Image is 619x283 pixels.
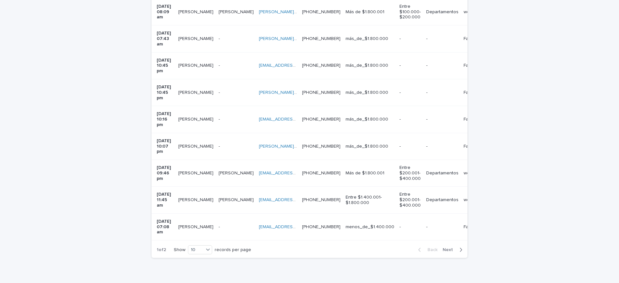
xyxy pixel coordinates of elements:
p: [DATE] 08:09 am [157,4,173,20]
p: - [219,142,221,149]
p: Entre $100.000- $200.000 [399,4,421,20]
p: Más de $1.800.001 [346,171,394,176]
p: - [426,224,458,230]
div: 10 [188,247,204,253]
a: [PHONE_NUMBER] [302,36,340,41]
p: [DATE] 11:45 am [157,192,173,208]
p: records per page [215,247,251,253]
p: Iván Quezada [178,35,215,42]
p: - [426,90,458,95]
a: [PHONE_NUMBER] [302,198,340,202]
p: Entre $1.400.001- $1.800.000 [346,195,394,206]
p: - [399,144,421,149]
p: [PERSON_NAME] [219,8,255,15]
a: [PHONE_NUMBER] [302,171,340,175]
p: más_de_$1.800.000 [346,90,394,95]
p: - [219,223,221,230]
span: Next [443,248,457,252]
a: [PERSON_NAME][EMAIL_ADDRESS][DOMAIN_NAME] [259,90,367,95]
a: [EMAIL_ADDRESS][DOMAIN_NAME] [259,117,332,122]
p: - [426,144,458,149]
p: Sara Suarez Diaz [178,115,215,122]
p: Entre $200.001- $400.000 [399,192,421,208]
a: [PERSON_NAME][EMAIL_ADDRESS][DOMAIN_NAME] [259,36,367,41]
p: Paula Andrea Hurtado [178,223,215,230]
p: - [399,224,421,230]
p: Claudia Magadán [178,62,215,68]
p: [DATE] 10:07 pm [157,138,173,154]
p: Departamentos [426,171,458,176]
p: Más de $1.800.001 [346,9,394,15]
a: [PHONE_NUMBER] [302,117,340,122]
p: [PERSON_NAME] [178,196,215,203]
a: [PHONE_NUMBER] [302,63,340,68]
p: - [426,36,458,42]
button: Back [413,247,440,253]
a: [EMAIL_ADDRESS][DOMAIN_NAME] [259,171,332,175]
p: [DATE] 07:08 am [157,219,173,235]
p: Facebook [464,35,486,42]
p: menos_de_$1.400.000 [346,224,394,230]
p: [PERSON_NAME] [178,8,215,15]
p: Paulina Añazco [178,142,215,149]
p: - [399,90,421,95]
p: Show [174,247,185,253]
p: Paolo jose andre [178,169,215,176]
p: [PERSON_NAME] [219,169,255,176]
p: 1 of 2 [152,242,171,258]
p: [DATE] 10:45 pm [157,84,173,101]
a: [PHONE_NUMBER] [302,90,340,95]
span: Back [424,248,437,252]
p: [DATE] 10:45 pm [157,58,173,74]
p: Entre $200.001- $400.000 [399,165,421,181]
p: - [399,117,421,122]
p: más_de_$1.800.000 [346,144,394,149]
p: más_de_$1.800.000 [346,117,394,122]
a: [PHONE_NUMBER] [302,10,340,14]
p: - [426,117,458,122]
a: [PERSON_NAME][EMAIL_ADDRESS][PERSON_NAME][DOMAIN_NAME] [259,10,402,14]
p: Facebook [464,89,486,95]
p: [DATE] 09:46 pm [157,165,173,181]
a: [EMAIL_ADDRESS][DOMAIN_NAME] [259,63,332,68]
p: webhome [464,169,486,176]
p: [PERSON_NAME] [219,196,255,203]
p: [DATE] 10:16 pm [157,111,173,127]
p: más_de_$1.800.000 [346,63,394,68]
p: webhome [464,196,486,203]
p: Facebook [464,223,486,230]
p: - [219,115,221,122]
p: Facebook [464,142,486,149]
p: Departamentos [426,197,458,203]
p: Facebook [464,115,486,122]
p: - [399,36,421,42]
a: [PHONE_NUMBER] [302,225,340,229]
p: Facebook [464,62,486,68]
p: Gabriel Cabañas [178,89,215,95]
p: - [219,35,221,42]
p: webhome [464,8,486,15]
p: - [219,62,221,68]
a: [EMAIL_ADDRESS][DOMAIN_NAME] [259,198,332,202]
p: - [399,63,421,68]
p: [DATE] 07:43 am [157,31,173,47]
a: [EMAIL_ADDRESS][DOMAIN_NAME] [259,225,332,229]
button: Next [440,247,467,253]
p: Departamentos [426,9,458,15]
p: - [426,63,458,68]
p: más_de_$1.800.000 [346,36,394,42]
p: - [219,89,221,95]
a: [PERSON_NAME][EMAIL_ADDRESS][PERSON_NAME][DOMAIN_NAME] [259,144,402,149]
a: [PHONE_NUMBER] [302,144,340,149]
